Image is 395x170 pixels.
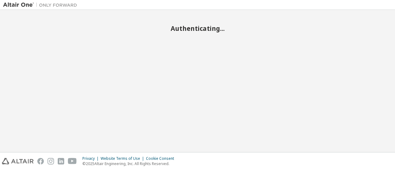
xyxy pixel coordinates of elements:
[37,158,44,164] img: facebook.svg
[48,158,54,164] img: instagram.svg
[2,158,34,164] img: altair_logo.svg
[3,2,80,8] img: Altair One
[82,156,101,161] div: Privacy
[58,158,64,164] img: linkedin.svg
[3,24,392,32] h2: Authenticating...
[82,161,178,166] p: © 2025 Altair Engineering, Inc. All Rights Reserved.
[146,156,178,161] div: Cookie Consent
[101,156,146,161] div: Website Terms of Use
[68,158,77,164] img: youtube.svg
